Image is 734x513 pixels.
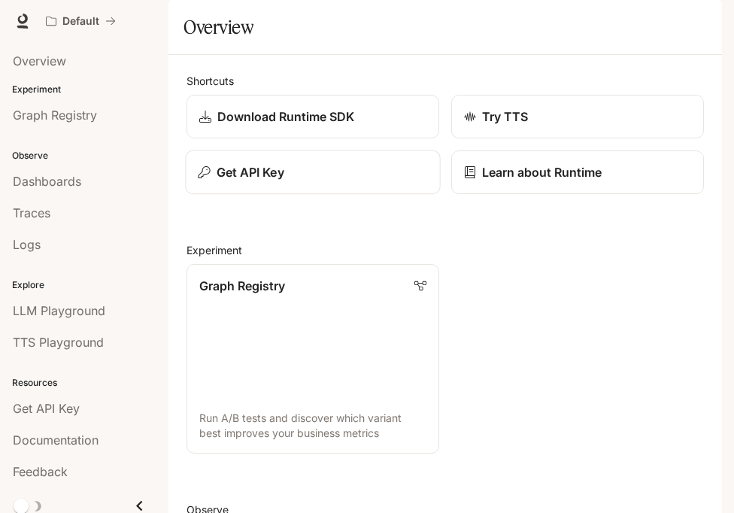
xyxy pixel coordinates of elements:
[39,6,123,36] button: All workspaces
[187,242,704,258] h2: Experiment
[187,73,704,89] h2: Shortcuts
[451,95,704,138] a: Try TTS
[187,95,439,138] a: Download Runtime SDK
[199,277,285,295] p: Graph Registry
[187,264,439,454] a: Graph RegistryRun A/B tests and discover which variant best improves your business metrics
[183,12,253,42] h1: Overview
[199,411,426,441] p: Run A/B tests and discover which variant best improves your business metrics
[217,163,284,181] p: Get API Key
[185,150,440,195] button: Get API Key
[482,163,602,181] p: Learn about Runtime
[451,150,704,194] a: Learn about Runtime
[482,108,528,126] p: Try TTS
[217,108,354,126] p: Download Runtime SDK
[62,15,99,28] p: Default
